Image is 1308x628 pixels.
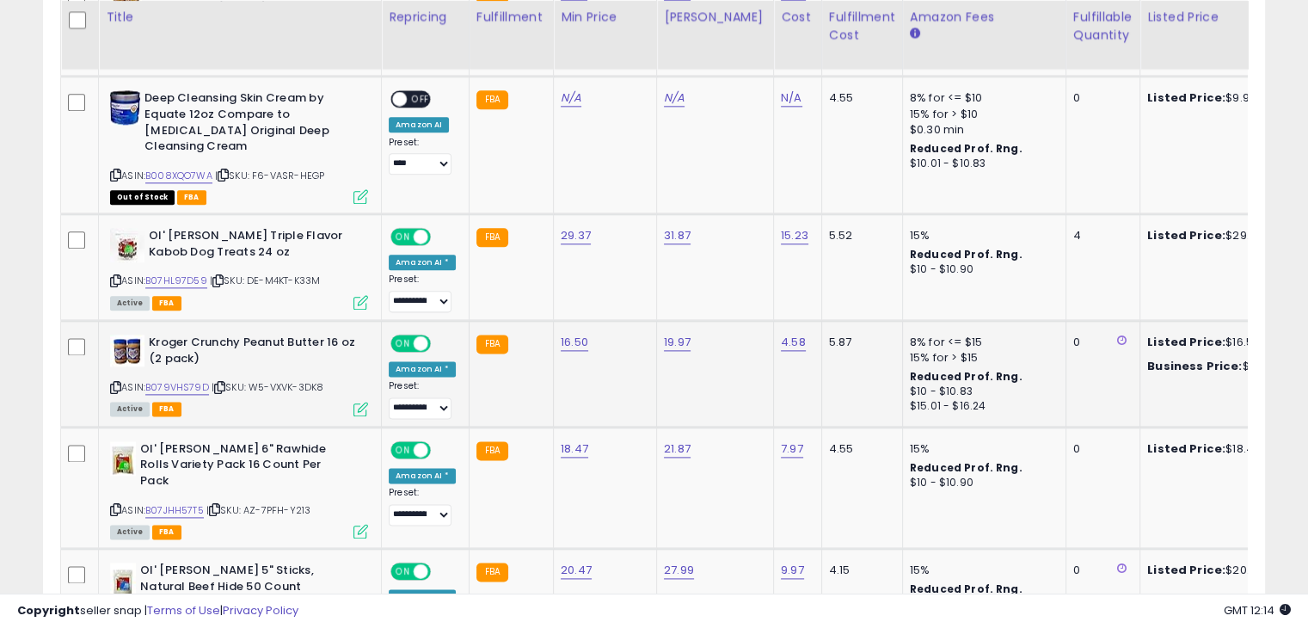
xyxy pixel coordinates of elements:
div: [PERSON_NAME] [664,8,766,26]
div: 8% for <= $15 [910,335,1053,350]
b: Listed Price: [1147,562,1225,578]
div: ASIN: [110,90,368,202]
b: Kroger Crunchy Peanut Butter 16 oz (2 pack) [149,335,358,371]
a: Terms of Use [147,602,220,619]
div: 8% for <= $10 [910,90,1053,106]
a: 4.58 [781,334,806,351]
a: Privacy Policy [223,602,298,619]
a: 18.47 [561,440,588,458]
b: Listed Price: [1147,440,1225,457]
a: B07JHH57T5 [145,503,204,518]
div: Amazon Fees [910,8,1059,26]
a: 21.87 [664,440,691,458]
span: | SKU: AZ-7PFH-Y213 [206,503,310,517]
small: FBA [476,228,508,247]
b: Business Price: [1147,358,1242,374]
div: 4.55 [829,90,889,106]
div: 4 [1073,228,1127,243]
div: $0.30 min [910,122,1053,138]
small: FBA [476,441,508,460]
div: 15% [910,441,1053,457]
div: seller snap | | [17,603,298,619]
small: Amazon Fees. [910,26,920,41]
a: 19.97 [664,334,691,351]
a: N/A [664,89,685,107]
a: N/A [561,89,581,107]
span: | SKU: DE-M4KT-K33M [210,274,320,287]
span: | SKU: F6-VASR-HEGP [215,169,324,182]
img: 514W+ochnHL._SL40_.jpg [110,90,140,125]
div: Fulfillment [476,8,546,26]
a: 16.50 [561,334,588,351]
img: 51wSe9TzAOL._SL40_.jpg [110,335,144,366]
b: Deep Cleansing Skin Cream by Equate 12oz Compare to [MEDICAL_DATA] Original Deep Cleansing Cream [144,90,353,158]
div: Repricing [389,8,462,26]
div: Preset: [389,487,456,526]
span: ON [392,336,414,351]
div: Preset: [389,380,456,419]
b: Listed Price: [1147,89,1225,106]
div: Amazon AI * [389,255,456,270]
div: $20.47 [1147,563,1290,578]
div: 15% [910,228,1053,243]
span: All listings that are currently out of stock and unavailable for purchase on Amazon [110,190,175,205]
span: | SKU: W5-VXVK-3DK8 [212,380,323,394]
a: 9.97 [781,562,804,579]
span: FBA [152,525,181,539]
span: All listings currently available for purchase on Amazon [110,296,150,311]
span: ON [392,564,414,579]
a: 20.47 [561,562,592,579]
div: Min Price [561,8,649,26]
div: $18.08 [1147,359,1290,374]
div: 0 [1073,441,1127,457]
div: Title [106,8,374,26]
span: OFF [407,92,434,107]
div: Amazon AI * [389,361,456,377]
div: $15.01 - $16.24 [910,399,1053,414]
a: 31.87 [664,227,691,244]
div: 15% for > $15 [910,350,1053,366]
div: ASIN: [110,228,368,308]
div: Amazon AI [389,117,449,132]
img: 41DvhEPoqQL._SL40_.jpg [110,228,144,262]
div: 0 [1073,335,1127,350]
b: Reduced Prof. Rng. [910,460,1022,475]
div: Fulfillable Quantity [1073,8,1133,44]
div: $10 - $10.90 [910,476,1053,490]
div: $10 - $10.83 [910,385,1053,399]
a: B008XQO7WA [145,169,212,183]
small: FBA [476,335,508,354]
span: 2025-09-10 12:14 GMT [1224,602,1291,619]
div: 15% for > $10 [910,107,1053,122]
span: OFF [428,230,456,244]
b: Listed Price: [1147,334,1225,350]
div: ASIN: [110,441,368,537]
div: 4.55 [829,441,889,457]
b: Reduced Prof. Rng. [910,369,1022,384]
span: OFF [428,564,456,579]
span: ON [392,230,414,244]
div: Preset: [389,137,456,175]
img: 41rcOFZFEXL._SL40_.jpg [110,441,136,476]
span: All listings currently available for purchase on Amazon [110,402,150,416]
span: FBA [152,296,181,311]
div: $18.47 [1147,441,1290,457]
div: Preset: [389,274,456,312]
b: Ol' [PERSON_NAME] 6" Rawhide Rolls Variety Pack 16 Count Per Pack [140,441,349,494]
div: 15% [910,563,1053,578]
a: 29.37 [561,227,591,244]
a: 27.99 [664,562,694,579]
div: $10 - $10.90 [910,262,1053,277]
strong: Copyright [17,602,80,619]
div: 5.52 [829,228,889,243]
span: OFF [428,336,456,351]
a: B079VHS79D [145,380,209,395]
div: ASIN: [110,335,368,415]
img: 41TqiqGHhVL._SL40_.jpg [110,563,136,597]
div: 0 [1073,563,1127,578]
div: $9.99 [1147,90,1290,106]
div: Fulfillment Cost [829,8,895,44]
a: 15.23 [781,227,808,244]
div: Cost [781,8,814,26]
b: Ol' [PERSON_NAME] Triple Flavor Kabob Dog Treats 24 oz [149,228,358,264]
